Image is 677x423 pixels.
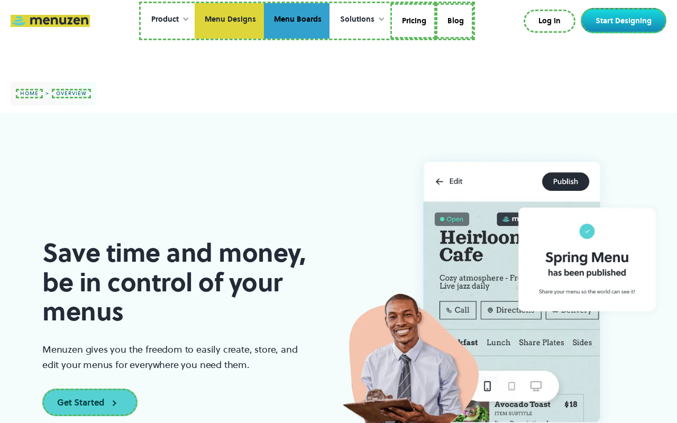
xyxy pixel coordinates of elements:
div: Get Started [57,398,104,407]
div: Product [141,3,195,36]
a: overview [52,89,91,98]
a: Log In [524,10,575,33]
a: Blog [436,3,473,39]
a: Menu Boards [264,3,330,39]
div: Solutions [330,3,390,36]
div: Product [151,14,179,25]
a: Pricing [390,3,436,39]
h1: Save time and money, be in control of your menus [42,238,333,326]
a: Get Started [42,389,138,416]
div: > [43,90,52,97]
p: Menuzen gives you the freedom to easily create, store, and edit your menus for everywhere you nee... [42,342,304,373]
div: Solutions [340,14,374,25]
a: Menu Designs [195,3,264,39]
a: Start Designing [581,8,666,33]
a: home [16,89,43,98]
